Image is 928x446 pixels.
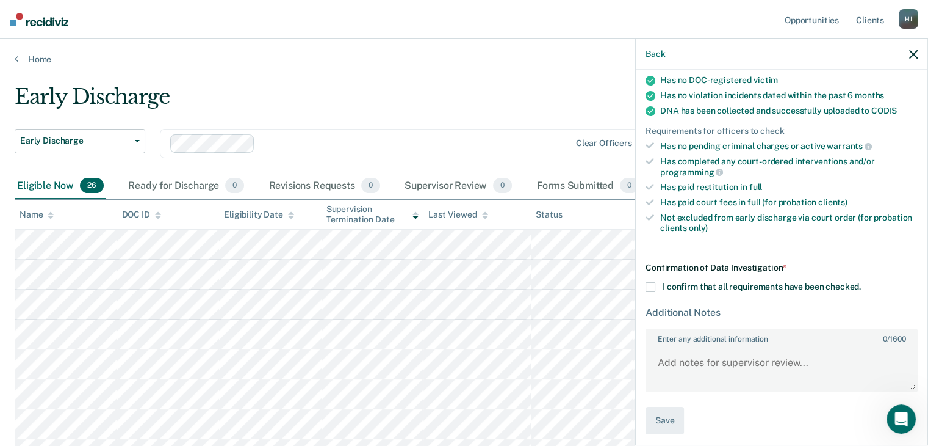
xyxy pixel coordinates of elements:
div: Has no violation incidents dated within the past 6 [660,90,918,101]
span: CODIS [871,106,897,115]
span: 0 [225,178,244,194]
div: Supervision Termination Date [326,204,419,225]
div: Revisions Requests [266,173,382,200]
div: Name [20,210,54,220]
div: Clear officers [576,138,632,148]
div: Supervisor Review [402,173,515,200]
div: Eligibility Date [224,210,294,220]
a: Home [15,54,913,65]
div: Requirements for officers to check [646,126,918,136]
span: warrants [827,141,872,151]
img: Recidiviz [10,13,68,26]
span: months [855,90,884,100]
div: Confirmation of Data Investigation [646,263,918,273]
div: H J [899,9,918,29]
span: full [749,182,762,192]
div: Status [536,210,562,220]
div: Has completed any court-ordered interventions and/or [660,156,918,177]
label: Enter any additional information [647,330,916,343]
div: Early Discharge [15,84,711,119]
span: I confirm that all requirements have been checked. [663,282,861,291]
button: Save [646,407,684,434]
span: 26 [80,178,104,194]
span: 0 [493,178,512,194]
span: Early Discharge [20,136,130,146]
span: date [763,60,790,70]
div: Additional Notes [646,307,918,318]
span: clients) [818,197,847,207]
span: only) [689,223,708,233]
div: Forms Submitted [534,173,641,200]
div: Has paid court fees in full (for probation [660,197,918,208]
div: Not excluded from early discharge via court order (for probation clients [660,213,918,233]
span: victim [754,75,778,85]
span: 0 [620,178,639,194]
span: programming [660,167,723,177]
div: Has paid restitution in [660,182,918,192]
div: Has no pending criminal charges or active [660,141,918,152]
div: DNA has been collected and successfully uploaded to [660,106,918,116]
span: 0 [883,335,887,343]
iframe: Intercom live chat [887,404,916,434]
div: DOC ID [122,210,161,220]
span: 0 [361,178,380,194]
div: Has no DOC-registered [660,75,918,86]
div: Last Viewed [428,210,487,220]
span: / 1600 [883,335,905,343]
div: Ready for Discharge [126,173,246,200]
button: Back [646,49,665,59]
div: Eligible Now [15,173,106,200]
